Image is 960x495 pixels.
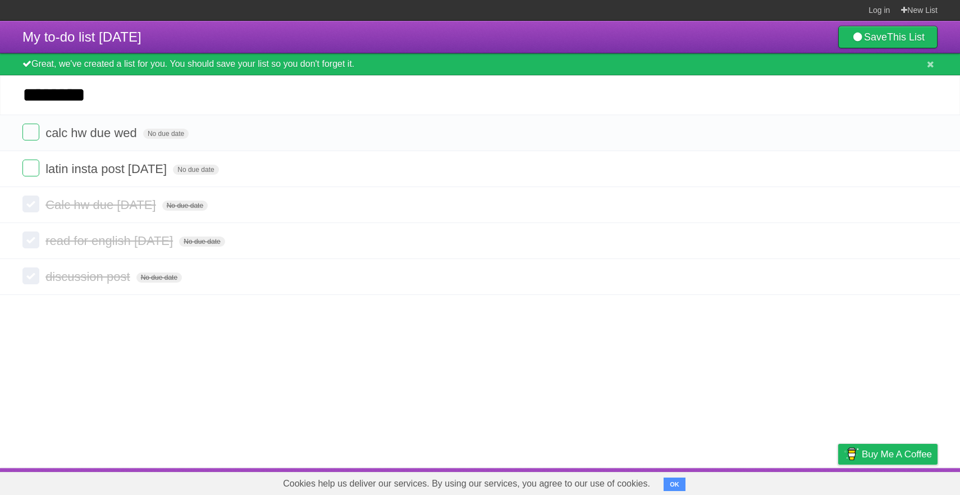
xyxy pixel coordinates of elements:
span: Cookies help us deliver our services. By using our services, you agree to our use of cookies. [272,473,661,495]
span: No due date [179,237,225,247]
span: My to-do list [DATE] [22,29,141,44]
span: No due date [173,165,218,175]
a: Developers [726,471,771,492]
label: Done [22,124,39,140]
a: Buy me a coffee [838,444,938,465]
label: Done [22,196,39,212]
span: Buy me a coffee [862,444,932,464]
a: Privacy [824,471,853,492]
span: calc hw due wed [45,126,140,140]
a: Suggest a feature [867,471,938,492]
span: No due date [162,201,208,211]
label: Done [22,267,39,284]
b: This List [887,31,925,43]
button: OK [664,478,685,491]
a: Terms [785,471,810,492]
span: No due date [143,129,189,139]
a: SaveThis List [838,26,938,48]
label: Done [22,231,39,248]
img: Buy me a coffee [844,444,859,464]
span: No due date [136,273,182,283]
span: read for english [DATE] [45,234,176,248]
span: discussion post [45,270,132,284]
span: latin insta post [DATE] [45,162,170,176]
a: About [689,471,712,492]
label: Done [22,160,39,176]
span: Calc hw due [DATE] [45,198,158,212]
